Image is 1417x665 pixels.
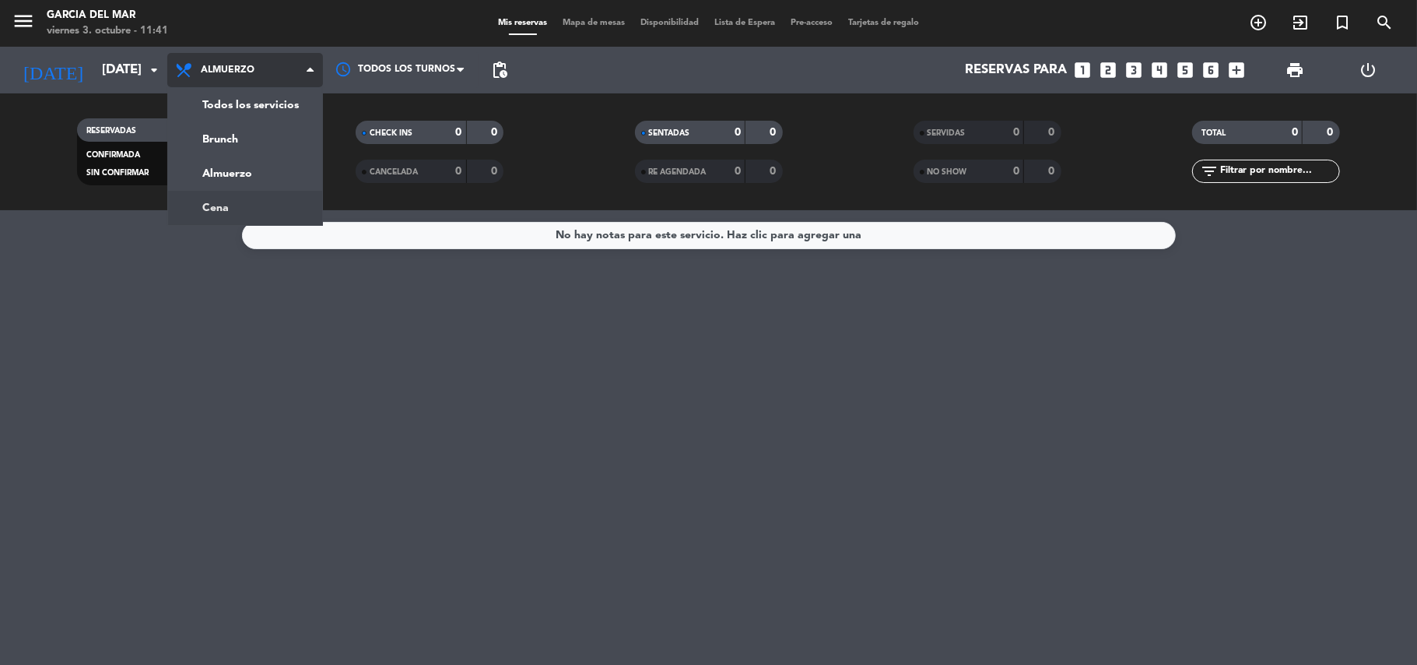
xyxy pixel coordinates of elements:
[1285,61,1304,79] span: print
[490,19,555,27] span: Mis reservas
[1331,47,1405,93] div: LOG OUT
[735,127,741,138] strong: 0
[783,19,840,27] span: Pre-acceso
[491,166,500,177] strong: 0
[1013,166,1019,177] strong: 0
[928,168,967,176] span: NO SHOW
[649,168,707,176] span: RE AGENDADA
[12,53,94,87] i: [DATE]
[47,8,168,23] div: Garcia del Mar
[770,166,779,177] strong: 0
[168,88,322,122] a: Todos los servicios
[1048,127,1057,138] strong: 0
[490,61,509,79] span: pending_actions
[928,129,966,137] span: SERVIDAS
[1073,60,1093,80] i: looks_one
[1150,60,1170,80] i: looks_4
[770,127,779,138] strong: 0
[1124,60,1145,80] i: looks_3
[966,63,1068,78] span: Reservas para
[145,61,163,79] i: arrow_drop_down
[1048,166,1057,177] strong: 0
[735,166,741,177] strong: 0
[1333,13,1352,32] i: turned_in_not
[168,191,322,225] a: Cena
[1099,60,1119,80] i: looks_two
[456,127,462,138] strong: 0
[840,19,927,27] span: Tarjetas de regalo
[12,9,35,33] i: menu
[168,157,322,191] a: Almuerzo
[370,129,412,137] span: CHECK INS
[491,127,500,138] strong: 0
[1359,61,1378,79] i: power_settings_new
[555,19,633,27] span: Mapa de mesas
[1219,163,1339,180] input: Filtrar por nombre...
[633,19,707,27] span: Disponibilidad
[1291,13,1310,32] i: exit_to_app
[707,19,783,27] span: Lista de Espera
[201,65,254,76] span: Almuerzo
[1201,129,1226,137] span: TOTAL
[1292,127,1298,138] strong: 0
[1013,127,1019,138] strong: 0
[1201,60,1222,80] i: looks_6
[12,9,35,38] button: menu
[47,23,168,39] div: viernes 3. octubre - 11:41
[86,151,140,159] span: CONFIRMADA
[86,169,149,177] span: SIN CONFIRMAR
[1200,162,1219,181] i: filter_list
[168,122,322,157] a: Brunch
[556,227,861,245] div: No hay notas para este servicio. Haz clic para agregar una
[86,127,136,135] span: RESERVADAS
[1227,60,1247,80] i: add_box
[1249,13,1268,32] i: add_circle_outline
[1176,60,1196,80] i: looks_5
[1327,127,1336,138] strong: 0
[456,166,462,177] strong: 0
[370,168,418,176] span: CANCELADA
[649,129,690,137] span: SENTADAS
[1375,13,1394,32] i: search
